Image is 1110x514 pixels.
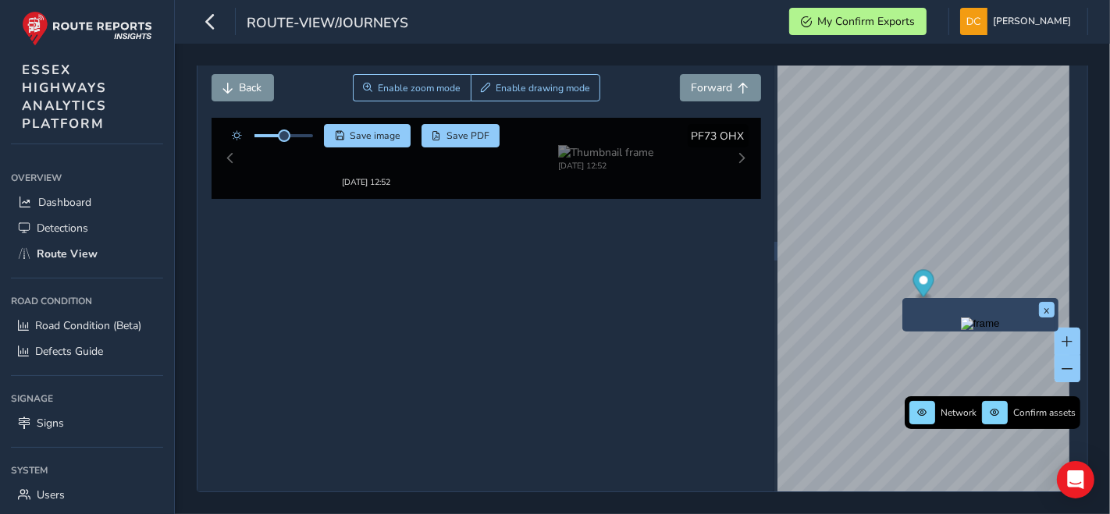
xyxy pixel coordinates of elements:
button: Preview frame [906,317,1055,328]
span: Road Condition (Beta) [35,318,141,333]
a: Detections [11,215,163,241]
span: Save image [350,129,400,142]
a: Defects Guide [11,339,163,364]
span: PF73 OHX [692,129,745,144]
div: Map marker [913,270,934,302]
button: PDF [422,124,500,147]
span: ESSEX HIGHWAYS ANALYTICS PLATFORM [22,61,107,133]
button: Save [324,124,411,147]
img: Thumbnail frame [318,141,414,156]
span: Enable drawing mode [496,82,590,94]
button: [PERSON_NAME] [960,8,1076,35]
div: Overview [11,166,163,190]
span: My Confirm Exports [817,14,915,29]
span: Signs [37,416,64,431]
div: System [11,459,163,482]
a: Route View [11,241,163,267]
span: Detections [37,221,88,236]
div: [DATE] 12:52 [318,156,414,168]
span: Enable zoom mode [378,82,461,94]
span: Back [240,80,262,95]
span: Route View [37,246,98,261]
span: Confirm assets [1013,406,1076,419]
div: Signage [11,387,163,410]
a: Road Condition (Beta) [11,313,163,339]
button: Forward [680,74,761,101]
span: Network [941,406,977,419]
a: Signs [11,410,163,436]
div: Open Intercom Messenger [1057,461,1094,498]
button: Back [212,74,274,101]
span: Forward [692,80,733,95]
span: [PERSON_NAME] [993,8,1071,35]
button: Draw [471,74,601,101]
span: Defects Guide [35,344,103,359]
button: Zoom [353,74,471,101]
span: route-view/journeys [247,13,408,35]
span: Save PDF [446,129,489,142]
button: My Confirm Exports [789,8,927,35]
img: frame [961,317,1000,330]
div: Road Condition [11,289,163,313]
a: Dashboard [11,190,163,215]
a: Users [11,482,163,508]
span: Users [37,487,65,502]
img: diamond-layout [960,8,987,35]
img: Thumbnail frame [558,141,653,156]
span: Dashboard [38,195,91,210]
button: x [1039,302,1055,317]
img: rr logo [22,11,152,46]
div: [DATE] 12:52 [558,156,653,168]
